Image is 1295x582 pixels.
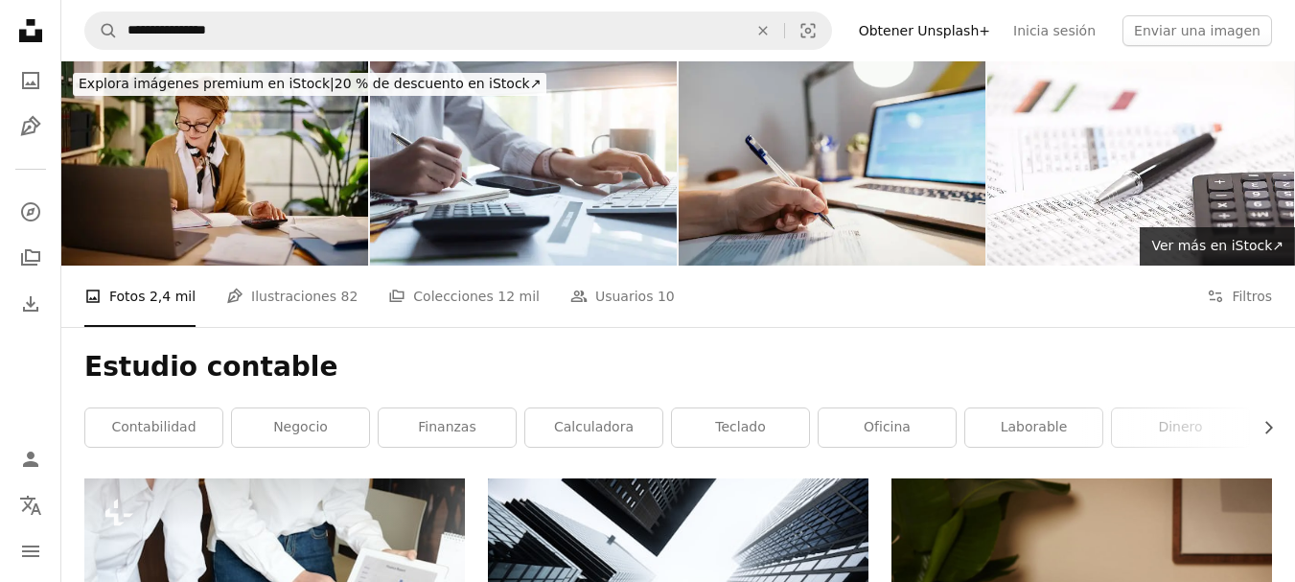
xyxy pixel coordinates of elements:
h1: Estudio contable [84,350,1272,384]
button: Borrar [742,12,784,49]
a: Obtener Unsplash+ [847,15,1002,46]
a: Finanzas [379,408,516,447]
a: laborable [965,408,1102,447]
button: Búsqueda visual [785,12,831,49]
a: calculadora [525,408,662,447]
button: Filtros [1207,266,1272,327]
button: Idioma [12,486,50,524]
a: Explorar [12,193,50,231]
a: contabilidad [85,408,222,447]
span: 20 % de descuento en iStock ↗ [79,76,541,91]
button: Menú [12,532,50,570]
a: Ver más en iStock↗ [1140,227,1295,266]
a: teclado [672,408,809,447]
a: Colecciones [12,239,50,277]
img: La fecha límite para la presentación de formularios de impuestos es el 15 de julio en lugar del 1... [679,61,985,266]
img: Contabilidad financiera y análisis [987,61,1294,266]
a: Iniciar sesión / Registrarse [12,440,50,478]
button: desplazar lista a la derecha [1251,408,1272,447]
img: Las mujeres de negocios, uso de computadora y calculadora durante nota en que algunos datos en el... [370,61,677,266]
a: Ilustraciones 82 [226,266,358,327]
span: 10 [658,286,675,307]
button: Enviar una imagen [1122,15,1272,46]
a: Ilustraciones [12,107,50,146]
span: 12 mil [497,286,540,307]
a: dinero [1112,408,1249,447]
span: Ver más en iStock ↗ [1151,238,1283,253]
span: 82 [340,286,358,307]
a: Explora imágenes premium en iStock|20 % de descuento en iStock↗ [61,61,558,107]
a: negocio [232,408,369,447]
a: Colecciones 12 mil [388,266,540,327]
button: Buscar en Unsplash [85,12,118,49]
a: Usuarios 10 [570,266,675,327]
span: Explora imágenes premium en iStock | [79,76,335,91]
a: Fotos [12,61,50,100]
a: Historial de descargas [12,285,50,323]
form: Encuentra imágenes en todo el sitio [84,12,832,50]
a: oficina [819,408,956,447]
a: Inicia sesión [1002,15,1107,46]
img: Mujer de negocios madura que calcula las finanzas en una oficina en casa [61,61,368,266]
